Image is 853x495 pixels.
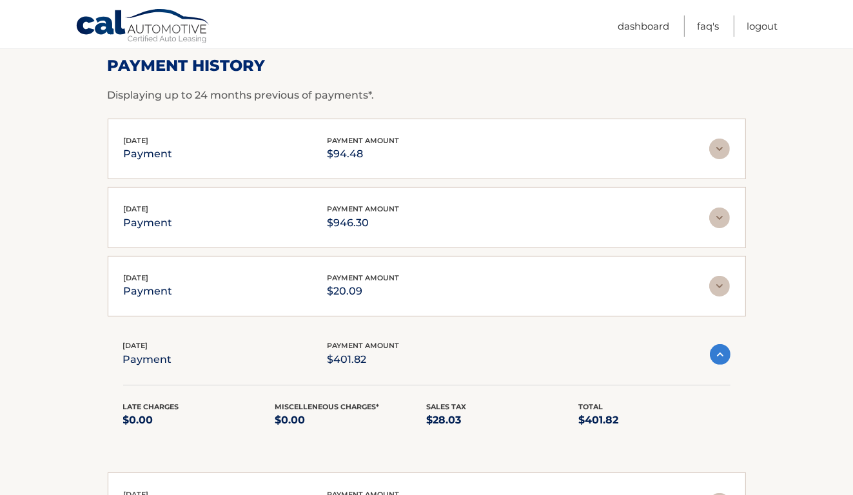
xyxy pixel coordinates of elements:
img: accordion-active.svg [710,344,730,365]
img: accordion-rest.svg [709,208,730,228]
p: $401.82 [327,351,399,369]
span: Sales Tax [427,402,467,411]
a: FAQ's [697,15,719,37]
span: [DATE] [123,341,148,350]
span: payment amount [328,136,400,145]
p: $28.03 [427,411,579,429]
p: payment [124,214,173,232]
p: $946.30 [328,214,400,232]
span: payment amount [327,341,399,350]
h2: Payment History [108,56,746,75]
p: payment [124,282,173,300]
img: accordion-rest.svg [709,139,730,159]
p: $0.00 [275,411,427,429]
span: Miscelleneous Charges* [275,402,379,411]
span: Total [578,402,603,411]
a: Cal Automotive [75,8,211,46]
a: Logout [747,15,778,37]
span: Late Charges [123,402,179,411]
p: $401.82 [578,411,730,429]
span: payment amount [328,273,400,282]
span: payment amount [328,204,400,213]
p: $94.48 [328,145,400,163]
span: [DATE] [124,273,149,282]
p: payment [124,145,173,163]
a: Dashboard [618,15,669,37]
p: $20.09 [328,282,400,300]
p: Displaying up to 24 months previous of payments*. [108,88,746,103]
span: [DATE] [124,136,149,145]
p: payment [123,351,172,369]
p: $0.00 [123,411,275,429]
span: [DATE] [124,204,149,213]
img: accordion-rest.svg [709,276,730,296]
